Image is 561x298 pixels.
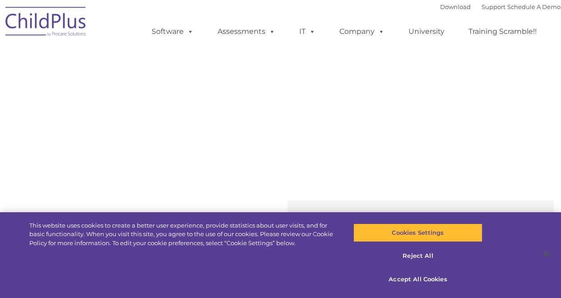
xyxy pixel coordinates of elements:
a: Training Scramble!! [459,23,546,41]
button: Reject All [353,247,482,266]
a: Software [143,23,203,41]
div: This website uses cookies to create a better user experience, provide statistics about user visit... [29,221,337,248]
a: Support [482,3,505,10]
button: Accept All Cookies [353,270,482,289]
a: IT [290,23,325,41]
button: Cookies Settings [353,223,482,242]
a: Company [330,23,394,41]
a: Download [440,3,471,10]
a: Schedule A Demo [507,3,561,10]
font: | [440,3,561,10]
button: Close [537,244,556,264]
a: University [399,23,454,41]
img: ChildPlus by Procare Solutions [1,0,91,46]
a: Assessments [209,23,284,41]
